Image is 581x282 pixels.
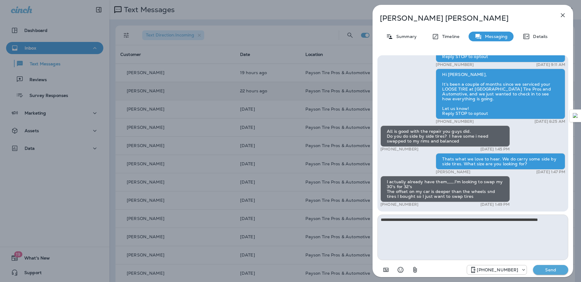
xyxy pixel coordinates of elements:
p: Details [530,34,548,39]
p: [PHONE_NUMBER] [477,267,518,272]
p: Messaging [482,34,507,39]
div: +1 (928) 260-4498 [467,266,527,273]
p: [PERSON_NAME] [436,170,470,174]
div: Hi [PERSON_NAME], It’s been a couple of months since we serviced your LOOSE TIRE at [GEOGRAPHIC_D... [436,69,565,119]
button: Send [533,265,568,275]
p: [PHONE_NUMBER] [436,62,474,67]
div: Thats what we love to hear. We do carry some side by side tires. What size are you looking for? [436,153,565,170]
div: All is good with the repair you guys did. Do you do side by side tires? I have some i need swappe... [380,126,510,147]
p: [DATE] 1:45 PM [480,147,510,152]
p: Send [538,267,563,273]
p: [DATE] 1:47 PM [536,170,565,174]
div: I actually already have them,,,,,,I'm looking to swap my 30's for 32's The offset on my car is de... [380,176,510,202]
p: Timeline [439,34,459,39]
button: Add in a premade template [380,264,392,276]
p: [PHONE_NUMBER] [380,147,418,152]
p: [DATE] 8:25 AM [535,119,565,124]
p: [PHONE_NUMBER] [380,202,418,207]
img: Detect Auto [573,113,578,119]
p: [PHONE_NUMBER] [436,119,474,124]
button: Select an emoji [394,264,407,276]
p: [DATE] 9:11 AM [536,62,565,67]
p: [PERSON_NAME] [PERSON_NAME] [380,14,546,22]
p: [DATE] 1:49 PM [480,202,510,207]
p: Summary [393,34,417,39]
